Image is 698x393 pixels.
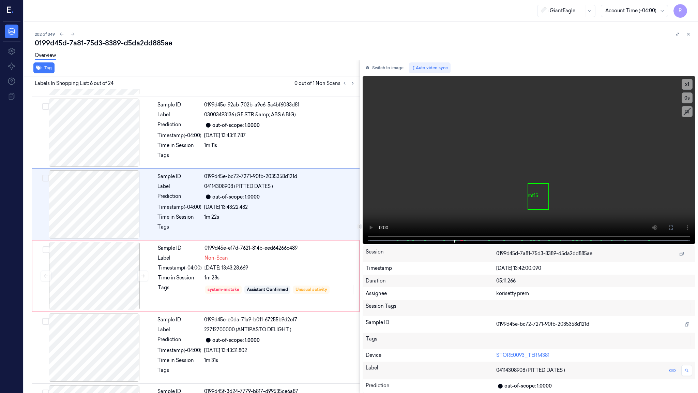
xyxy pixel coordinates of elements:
[409,62,451,73] button: Auto video sync
[157,367,201,378] div: Tags
[204,274,355,281] div: 1m 28s
[673,4,687,18] button: R
[366,290,496,297] div: Assignee
[157,111,201,118] div: Label
[157,357,201,364] div: Time in Session
[157,336,201,344] div: Prediction
[366,352,496,359] div: Device
[204,347,355,354] div: [DATE] 13:43:31.802
[157,132,201,139] div: Timestamp (-04:00)
[204,132,355,139] div: [DATE] 13:43:11.787
[204,264,355,272] div: [DATE] 13:43:28.669
[496,290,692,297] div: korisetty prem
[35,38,693,48] div: 0199d45d-7a81-75d3-8389-d5da2dd885ae
[157,121,201,129] div: Prediction
[158,245,202,252] div: Sample ID
[496,321,589,328] span: 0199d45e-bc72-7271-90fb-2035358d121d
[42,318,49,325] button: Select row
[157,142,201,149] div: Time in Session
[35,31,55,37] span: 202 of 349
[366,303,496,314] div: Session Tags
[366,319,496,330] div: Sample ID
[157,204,201,211] div: Timestamp (-04:00)
[204,183,273,190] span: 04114308908 (PITTED DATES )
[204,245,355,252] div: 0199d45e-e17d-7621-814b-eed64266c489
[504,382,552,390] div: out-of-scope: 1.0000
[204,142,355,149] div: 1m 11s
[366,265,496,272] div: Timestamp
[496,265,692,272] div: [DATE] 13:42:00.090
[157,152,201,163] div: Tags
[42,103,49,110] button: Select row
[157,173,201,180] div: Sample ID
[496,277,692,285] div: 05:11.266
[204,204,355,211] div: [DATE] 13:43:22.482
[35,52,56,60] a: Overview
[204,101,355,108] div: 0199d45e-92ab-702b-a9c6-5a4bf6083d81
[157,316,201,323] div: Sample ID
[204,316,355,323] div: 0199d45e-e0da-71a9-b011-67255b9d2ef7
[496,250,592,257] span: 0199d45d-7a81-75d3-8389-d5da2dd885ae
[42,175,49,181] button: Select row
[157,223,201,234] div: Tags
[158,284,202,295] div: Tags
[157,101,201,108] div: Sample ID
[158,264,202,272] div: Timestamp (-04:00)
[212,337,260,344] div: out-of-scope: 1.0000
[33,62,55,73] button: Tag
[363,62,406,73] button: Switch to image
[157,183,201,190] div: Label
[496,367,565,374] span: 04114308908 (PITTED DATES )
[43,246,49,253] button: Select row
[157,193,201,201] div: Prediction
[366,364,496,377] div: Label
[212,193,260,201] div: out-of-scope: 1.0000
[366,382,496,390] div: Prediction
[682,92,693,103] button: 0s
[204,254,228,262] span: Non-Scan
[294,79,357,87] span: 0 out of 1 Non Scans
[158,254,202,262] div: Label
[204,214,355,221] div: 1m 22s
[157,326,201,333] div: Label
[208,287,239,293] div: system-mistake
[204,326,291,333] span: 22712700000 (ANTIPASTO DELIGHT )
[496,352,692,359] div: STORE0093_TERM381
[157,347,201,354] div: Timestamp (-04:00)
[366,335,496,346] div: Tags
[204,357,355,364] div: 1m 31s
[366,277,496,285] div: Duration
[212,122,260,129] div: out-of-scope: 1.0000
[158,274,202,281] div: Time in Session
[295,287,327,293] div: Unusual activity
[157,214,201,221] div: Time in Session
[682,79,693,90] button: x1
[204,173,355,180] div: 0199d45e-bc72-7271-90fb-2035358d121d
[366,248,496,259] div: Session
[35,80,113,87] span: Labels In Shopping List: 6 out of 24
[247,287,288,293] div: Assistant Confirmed
[204,111,296,118] span: 03003493136 (GE STR &amp; ABS 6 BIG)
